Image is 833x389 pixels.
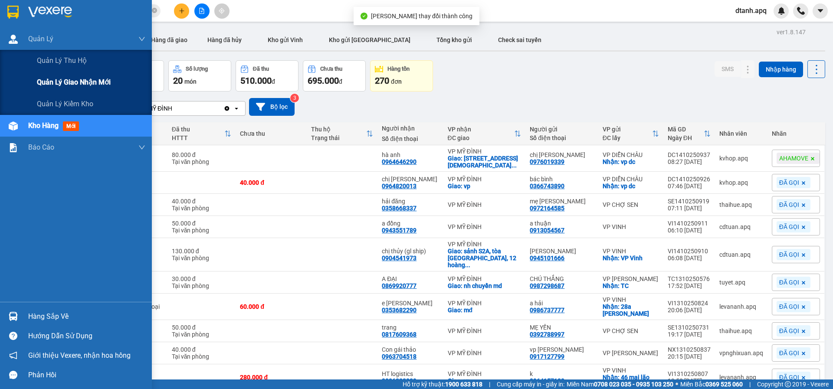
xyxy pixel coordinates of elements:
[9,143,18,152] img: solution-icon
[339,78,342,85] span: đ
[199,8,205,14] span: file-add
[489,379,490,389] span: |
[172,255,232,262] div: Tại văn phòng
[779,223,799,231] span: ĐÃ GỌI
[719,201,763,208] div: thaihue.apq
[329,36,410,43] span: Kho gửi [GEOGRAPHIC_DATA]
[779,179,799,186] span: ĐÃ GỌI
[603,176,659,183] div: VP DIỄN CHÂU
[9,371,17,379] span: message
[184,78,197,85] span: món
[680,379,743,389] span: Miền Bắc
[152,7,157,15] span: close-circle
[728,5,774,16] span: dtanh.apq
[172,275,232,282] div: 30.000 đ
[382,248,439,255] div: chị thủy (gl ship)
[817,7,824,15] span: caret-down
[779,154,808,162] span: AHAMOVE
[172,126,225,133] div: Đã thu
[668,331,711,338] div: 19:17 [DATE]
[530,370,594,377] div: k
[375,75,389,86] span: 270
[391,78,402,85] span: đơn
[138,144,145,151] span: down
[785,381,791,387] span: copyright
[9,121,18,131] img: warehouse-icon
[382,353,416,360] div: 0963704518
[448,327,521,334] div: VP MỸ ĐÌNH
[448,176,521,183] div: VP MỸ ĐÌNH
[382,151,439,158] div: hà anh
[719,350,763,356] div: vpnghixuan.apq
[777,7,785,15] img: icon-new-feature
[668,176,711,183] div: DC1410250926
[719,303,763,310] div: levananh.apq
[448,155,521,169] div: Giao: số 17 , ngõ 157b , ngách 19/9 , phố chùa láng , phường láng thượng , quận đống đa , hà nội
[719,223,763,230] div: cdtuan.apq
[530,126,594,133] div: Người gửi
[240,75,272,86] span: 510.000
[9,351,17,360] span: notification
[448,241,521,248] div: VP MỸ ĐÌNH
[779,251,799,258] span: ĐÃ GỌI
[448,307,521,314] div: Giao: mđ
[448,134,515,141] div: ĐC giao
[138,36,145,42] span: down
[530,346,594,353] div: vp xuân giang
[448,300,521,307] div: VP MỸ ĐÌNH
[567,379,673,389] span: Miền Nam
[207,36,242,43] span: Hàng đã hủy
[779,303,799,311] span: ĐÃ GỌI
[448,148,521,155] div: VP MỸ ĐÌNH
[497,379,564,389] span: Cung cấp máy in - giấy in:
[382,255,416,262] div: 0904541973
[530,198,594,205] div: mẹ hằng
[668,324,711,331] div: SE1310250731
[719,155,763,162] div: kvhop.apq
[290,94,299,102] sup: 3
[465,262,470,268] span: ...
[603,151,659,158] div: VP DIỄN CHÂU
[448,223,521,230] div: VP MỸ ĐÌNH
[268,36,303,43] span: Kho gửi Vinh
[663,122,715,145] th: Toggle SortBy
[223,105,230,112] svg: Clear value
[719,279,763,286] div: tuyet.apq
[7,6,19,19] img: logo-vxr
[530,324,594,331] div: MẸ YẾN
[668,205,711,212] div: 07:11 [DATE]
[320,66,342,72] div: Chưa thu
[530,377,564,384] div: 0964157120
[603,248,659,255] div: VP VINH
[676,382,678,386] span: ⚪️
[172,198,232,205] div: 40.000 đ
[311,126,366,133] div: Thu hộ
[382,377,416,384] div: 0836222829
[448,370,521,377] div: VP MỸ ĐÌNH
[668,248,711,255] div: VI1410250910
[28,142,54,153] span: Báo cáo
[138,104,172,113] div: VP MỸ ĐÌNH
[172,158,232,165] div: Tại văn phòng
[186,66,208,72] div: Số lượng
[11,7,74,35] strong: CHUYỂN PHÁT NHANH AN PHÚ QUÝ
[167,122,236,145] th: Toggle SortBy
[307,122,377,145] th: Toggle SortBy
[9,312,18,321] img: warehouse-icon
[240,303,302,310] div: 60.000 đ
[668,151,711,158] div: DC1410250937
[174,3,189,19] button: plus
[172,331,232,338] div: Tại văn phòng
[382,183,416,190] div: 0964820013
[530,255,564,262] div: 0945101666
[172,353,232,360] div: Tại văn phòng
[172,151,232,158] div: 80.000 đ
[194,3,210,19] button: file-add
[719,179,763,186] div: kvhop.apq
[4,47,9,90] img: logo
[448,282,521,289] div: Giao: nh chuyển md
[382,324,439,331] div: trang
[240,179,302,186] div: 40.000 đ
[370,60,433,92] button: Hàng tồn270đơn
[598,122,663,145] th: Toggle SortBy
